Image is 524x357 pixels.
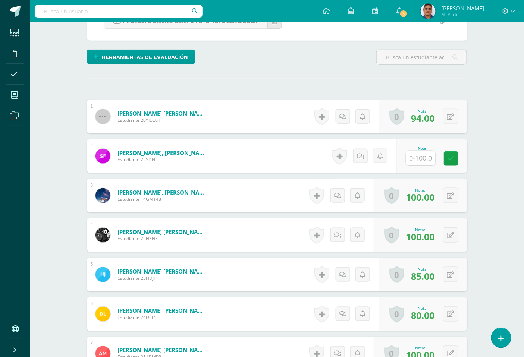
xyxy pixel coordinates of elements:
[95,228,110,243] img: 93398559f9ac5f1b8d6bbb7739e9217f.png
[101,50,188,64] span: Herramientas de evaluación
[406,230,435,243] span: 100.00
[411,112,435,124] span: 94.00
[95,307,110,322] img: 241c364da67f439fd05b6f5b85b572cf.png
[117,228,207,236] a: [PERSON_NAME] [PERSON_NAME]
[406,146,439,151] div: Nota
[117,307,207,315] a: [PERSON_NAME] [PERSON_NAME]
[411,270,435,282] span: 85.00
[384,187,399,204] a: 0
[406,151,435,165] input: 0-100.0
[117,315,207,321] span: Estudiante 24DELS
[421,4,436,19] img: 273b6853e3968a0849ea5b67cbf1d59c.png
[95,267,110,282] img: b7ce26423c8b5fd0ad9784620c4edf8a.png
[117,110,207,117] a: [PERSON_NAME] [PERSON_NAME]
[411,306,435,311] div: Nota:
[389,266,404,283] a: 0
[411,266,435,272] div: Nota:
[117,236,207,242] span: Estudiante 25HSHZ
[411,108,435,114] div: Nota:
[406,191,435,203] span: 100.00
[95,188,110,203] img: 8efb7868bc13e23b8a50a17bd6479216.png
[384,227,399,244] a: 0
[389,306,404,323] a: 0
[406,345,435,351] div: Nota:
[406,187,435,193] div: Nota:
[389,108,404,125] a: 0
[441,4,484,12] span: [PERSON_NAME]
[377,50,467,64] input: Busca un estudiante aquí...
[87,50,195,64] a: Herramientas de evaluación
[441,11,484,18] span: Mi Perfil
[117,117,207,123] span: Estudiante 20YIEC01
[117,268,207,275] a: [PERSON_NAME] [PERSON_NAME]
[117,275,207,281] span: Estudiante 25HDJP
[117,347,207,354] a: [PERSON_NAME] [PERSON_NAME]
[411,309,435,322] span: 80.00
[117,189,207,196] a: [PERSON_NAME], [PERSON_NAME]
[399,10,408,18] span: 3
[117,149,207,157] a: [PERSON_NAME], [PERSON_NAME]
[117,157,207,163] span: Estudiante 25SDFL
[95,109,110,124] img: 45x45
[406,227,435,232] div: Nota:
[117,196,207,202] span: Estudiante 14GM148
[35,5,203,18] input: Busca un usuario...
[95,149,110,164] img: 82e35952a61a7bb116b1d71fd6c769be.png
